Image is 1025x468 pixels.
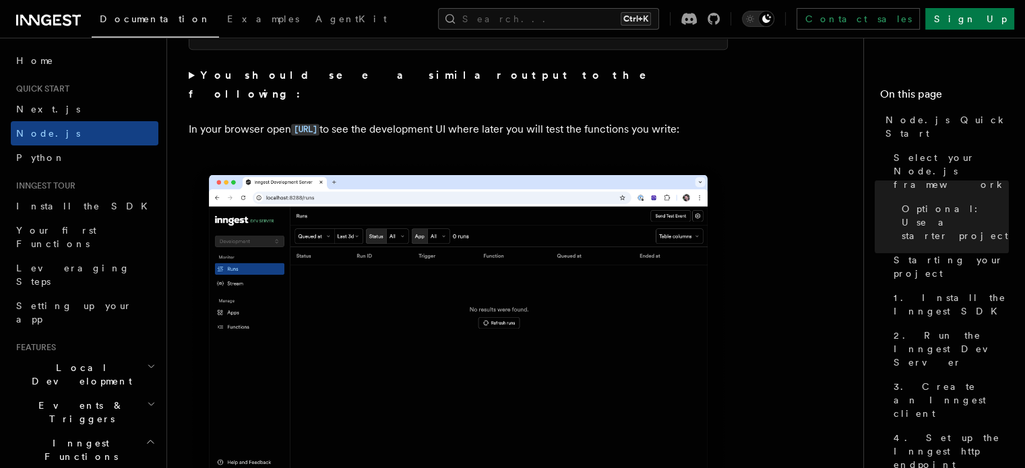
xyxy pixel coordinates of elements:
a: Contact sales [797,8,920,30]
span: Home [16,54,54,67]
a: Sign Up [925,8,1014,30]
a: Starting your project [888,248,1009,286]
button: Search...Ctrl+K [438,8,659,30]
a: 3. Create an Inngest client [888,374,1009,426]
span: 2. Run the Inngest Dev Server [894,329,1009,369]
span: Select your Node.js framework [894,151,1009,191]
a: Home [11,48,158,73]
a: Python [11,145,158,170]
a: AgentKit [307,4,395,36]
span: Quick start [11,83,69,94]
kbd: Ctrl+K [621,12,651,26]
summary: You should see a similar output to the following: [189,66,728,104]
span: Setting up your app [16,300,132,325]
span: 3. Create an Inngest client [894,380,1009,420]
a: Documentation [92,4,219,38]
a: [URL] [291,123,319,135]
a: Your first Functions [11,218,158,256]
a: Optional: Use a starter project [896,197,1009,248]
span: Next.js [16,104,80,114]
a: 2. Run the Inngest Dev Server [888,323,1009,374]
span: Local Development [11,361,147,388]
p: In your browser open to see the development UI where later you will test the functions you write: [189,120,728,139]
code: [URL] [291,124,319,135]
span: Your first Functions [16,225,96,249]
span: Events & Triggers [11,399,147,426]
span: 1. Install the Inngest SDK [894,291,1009,318]
span: Inngest tour [11,180,75,191]
button: Events & Triggers [11,393,158,431]
a: Node.js [11,121,158,145]
span: Features [11,342,56,353]
h4: On this page [880,86,1009,108]
span: Python [16,152,65,163]
span: Starting your project [894,253,1009,280]
span: AgentKit [315,13,387,24]
span: Leveraging Steps [16,263,130,287]
span: Optional: Use a starter project [902,202,1009,242]
strong: You should see a similar output to the following: [189,69,665,100]
a: Setting up your app [11,294,158,331]
a: Leveraging Steps [11,256,158,294]
span: Node.js Quick Start [886,113,1009,140]
button: Toggle dark mode [742,11,774,27]
span: Documentation [100,13,211,24]
a: Examples [219,4,307,36]
a: Node.js Quick Start [880,108,1009,145]
a: Select your Node.js framework [888,145,1009,197]
span: Inngest Functions [11,436,146,463]
a: 1. Install the Inngest SDK [888,286,1009,323]
a: Next.js [11,97,158,121]
button: Local Development [11,356,158,393]
span: Node.js [16,128,80,139]
span: Examples [227,13,299,24]
a: Install the SDK [11,194,158,218]
span: Install the SDK [16,201,156,211]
